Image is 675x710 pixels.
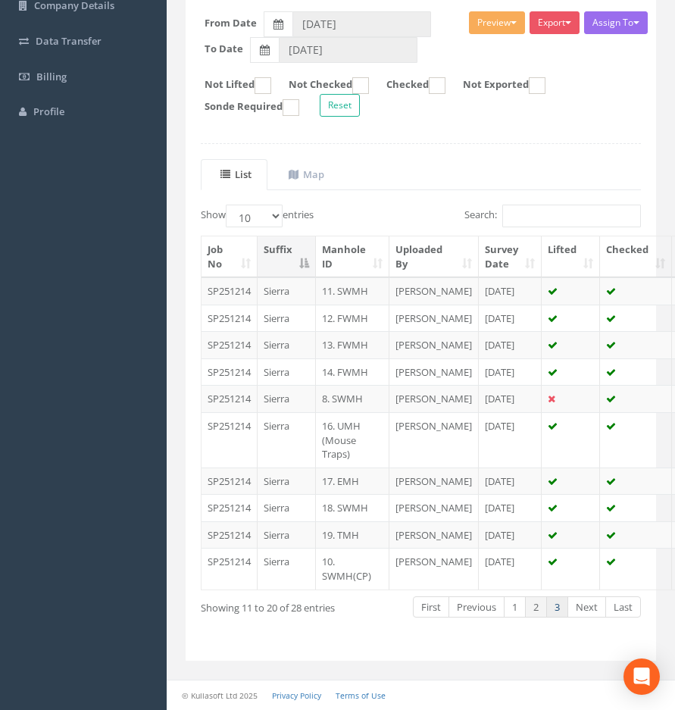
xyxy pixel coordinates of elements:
[202,494,258,521] td: SP251214
[36,70,67,83] span: Billing
[289,167,324,181] uib-tab-heading: Map
[389,412,479,468] td: [PERSON_NAME]
[530,11,580,34] button: Export
[205,42,243,56] label: To Date
[479,305,542,332] td: [DATE]
[189,77,271,94] label: Not Lifted
[502,205,641,227] input: Search:
[292,11,431,37] input: From Date
[316,468,389,495] td: 17. EMH
[584,11,648,34] button: Assign To
[202,521,258,549] td: SP251214
[389,521,479,549] td: [PERSON_NAME]
[258,331,316,358] td: Sierra
[623,658,660,695] div: Open Intercom Messenger
[600,236,672,277] th: Checked: activate to sort column ascending
[469,11,525,34] button: Preview
[389,236,479,277] th: Uploaded By: activate to sort column ascending
[205,16,257,30] label: From Date
[258,548,316,589] td: Sierra
[258,385,316,412] td: Sierra
[448,596,505,618] a: Previous
[226,205,283,227] select: Showentries
[258,277,316,305] td: Sierra
[479,277,542,305] td: [DATE]
[479,494,542,521] td: [DATE]
[316,385,389,412] td: 8. SWMH
[182,690,258,701] small: © Kullasoft Ltd 2025
[320,94,360,117] button: Reset
[201,159,267,190] a: List
[201,205,314,227] label: Show entries
[316,494,389,521] td: 18. SWMH
[258,521,316,549] td: Sierra
[316,412,389,468] td: 16. UMH (Mouse Traps)
[36,34,102,48] span: Data Transfer
[479,385,542,412] td: [DATE]
[258,494,316,521] td: Sierra
[269,159,340,190] a: Map
[464,205,641,227] label: Search:
[202,236,258,277] th: Job No: activate to sort column ascending
[258,358,316,386] td: Sierra
[273,77,369,94] label: Not Checked
[389,305,479,332] td: [PERSON_NAME]
[316,277,389,305] td: 11. SWMH
[389,358,479,386] td: [PERSON_NAME]
[413,596,449,618] a: First
[33,105,64,118] span: Profile
[258,236,316,277] th: Suffix: activate to sort column descending
[316,521,389,549] td: 19. TMH
[389,277,479,305] td: [PERSON_NAME]
[448,77,545,94] label: Not Exported
[371,77,445,94] label: Checked
[479,521,542,549] td: [DATE]
[504,596,526,618] a: 1
[525,596,547,618] a: 2
[316,358,389,386] td: 14. FWMH
[389,331,479,358] td: [PERSON_NAME]
[316,305,389,332] td: 12. FWMH
[546,596,568,618] a: 3
[389,494,479,521] td: [PERSON_NAME]
[202,548,258,589] td: SP251214
[479,331,542,358] td: [DATE]
[201,595,371,615] div: Showing 11 to 20 of 28 entries
[479,412,542,468] td: [DATE]
[202,468,258,495] td: SP251214
[316,331,389,358] td: 13. FWMH
[389,468,479,495] td: [PERSON_NAME]
[479,468,542,495] td: [DATE]
[605,596,641,618] a: Last
[202,277,258,305] td: SP251214
[316,548,389,589] td: 10. SWMH(CP)
[479,236,542,277] th: Survey Date: activate to sort column ascending
[202,358,258,386] td: SP251214
[479,358,542,386] td: [DATE]
[279,37,417,63] input: To Date
[220,167,252,181] uib-tab-heading: List
[258,305,316,332] td: Sierra
[202,331,258,358] td: SP251214
[272,690,321,701] a: Privacy Policy
[189,99,299,116] label: Sonde Required
[202,385,258,412] td: SP251214
[479,548,542,589] td: [DATE]
[258,412,316,468] td: Sierra
[336,690,386,701] a: Terms of Use
[567,596,606,618] a: Next
[389,548,479,589] td: [PERSON_NAME]
[202,412,258,468] td: SP251214
[542,236,600,277] th: Lifted: activate to sort column ascending
[316,236,389,277] th: Manhole ID: activate to sort column ascending
[258,468,316,495] td: Sierra
[389,385,479,412] td: [PERSON_NAME]
[202,305,258,332] td: SP251214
